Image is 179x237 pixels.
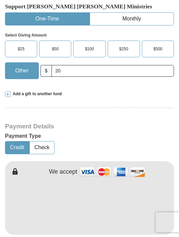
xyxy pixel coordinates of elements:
[154,44,163,54] span: $500
[79,165,146,179] img: credit cards accepted
[40,65,52,77] span: $
[52,65,174,77] input: Other Amount
[5,123,174,130] h3: Payment Details
[10,91,62,97] span: Add a gift to another fund
[5,33,47,38] strong: Select Giving Amount
[52,44,59,54] span: $50
[30,141,54,154] button: Check
[90,13,174,25] button: Monthly
[119,44,128,54] span: $250
[5,141,29,154] button: Credit
[49,168,77,176] h4: We accept
[5,133,174,139] h5: Payment Type
[18,44,24,54] span: $25
[5,3,174,10] h5: Support [PERSON_NAME] [PERSON_NAME] Ministries
[85,44,94,54] span: $100
[15,66,28,76] span: Other
[5,13,89,25] button: One-Time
